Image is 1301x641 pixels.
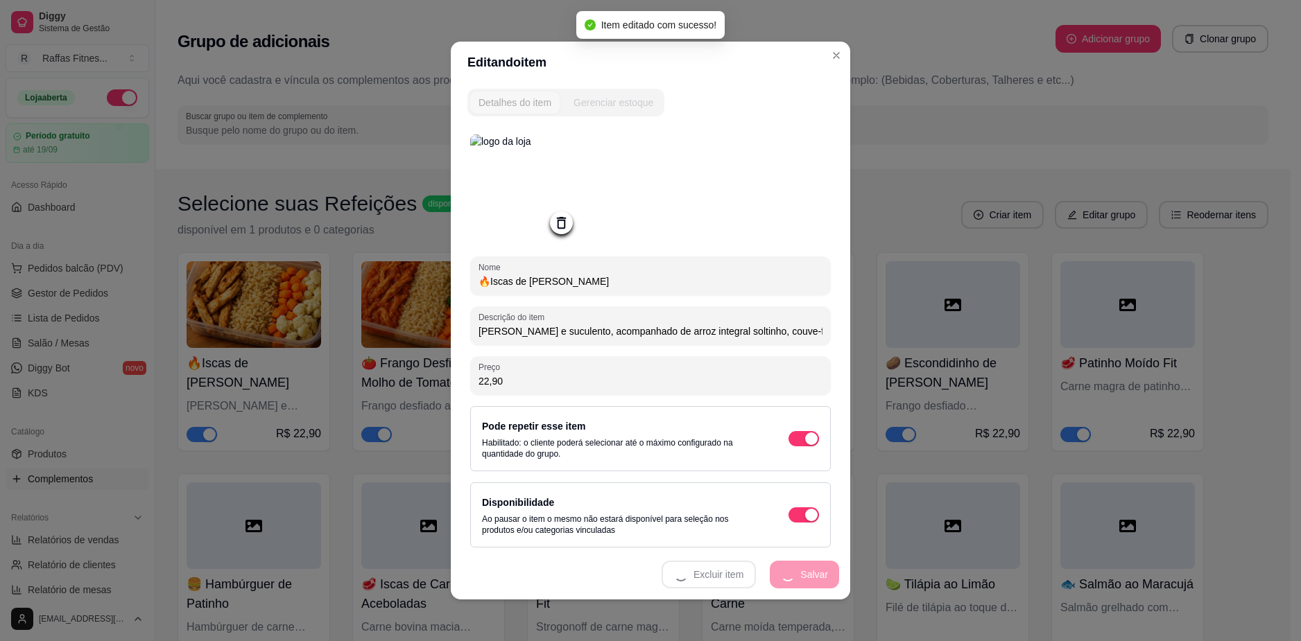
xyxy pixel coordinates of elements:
[482,497,554,508] label: Disponibilidade
[479,96,551,109] div: Detalhes do item
[479,324,822,338] input: Descrição do item
[479,261,506,273] label: Nome
[479,374,822,388] input: Preço
[574,96,653,109] div: Gerenciar estoque
[479,274,822,288] input: Nome
[585,19,596,30] span: check-circle
[601,19,717,30] span: Item editado com sucesso!
[482,421,585,432] label: Pode repetir esse item
[482,513,761,536] p: Ao pausar o item o mesmo não estará disponível para seleção nos produtos e/ou categorias vinculadas
[482,437,761,459] p: Habilitado: o cliente poderá selecionar até o máximo configurado na quantidade do grupo.
[479,361,505,373] label: Preço
[467,89,834,116] div: complement-group
[470,134,581,245] img: logo da loja
[825,44,847,67] button: Close
[467,89,664,116] div: complement-group
[479,311,549,323] label: Descrição do item
[451,42,850,83] header: Editando item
